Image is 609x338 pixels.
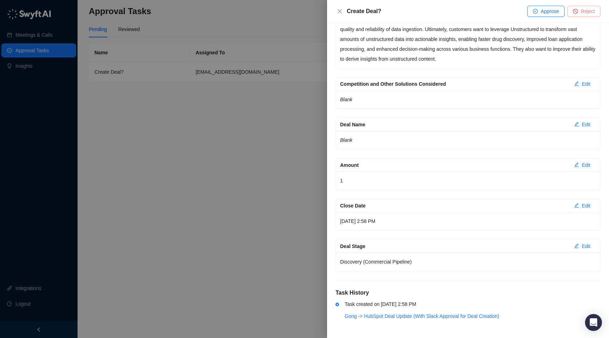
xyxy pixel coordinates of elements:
[582,202,590,210] span: Edit
[582,121,590,128] span: Edit
[347,7,527,16] div: Create Deal?
[567,6,601,17] button: Reject
[568,241,596,252] button: Edit
[574,243,579,248] span: edit
[568,119,596,130] button: Edit
[574,81,579,86] span: edit
[574,162,579,167] span: edit
[340,80,568,88] div: Competition and Other Solutions Considered
[585,314,602,331] div: Open Intercom Messenger
[541,7,559,15] span: Approve
[582,161,590,169] span: Edit
[340,242,568,250] div: Deal Stage
[568,78,596,90] button: Edit
[340,202,568,210] div: Close Date
[533,9,538,14] span: check-circle
[340,216,596,226] p: [DATE] 2:58 PM
[340,97,352,102] em: Blank
[581,7,595,15] span: Reject
[336,7,344,16] button: Close
[337,8,343,14] span: close
[568,159,596,171] button: Edit
[340,176,596,186] p: 1
[568,200,596,211] button: Edit
[336,289,601,297] h5: Task History
[574,203,579,208] span: edit
[527,6,565,17] button: Approve
[582,242,590,250] span: Edit
[345,301,416,307] span: Task created on [DATE] 2:58 PM
[573,9,578,14] span: stop
[340,121,568,128] div: Deal Name
[345,313,499,319] a: Gong -> HubSpot Deal Update (With Slack Approval for Deal Creation)
[574,122,579,127] span: edit
[340,257,596,267] p: Discovery (Commercial Pipeline)
[582,80,590,88] span: Edit
[340,137,352,143] em: Blank
[340,161,568,169] div: Amount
